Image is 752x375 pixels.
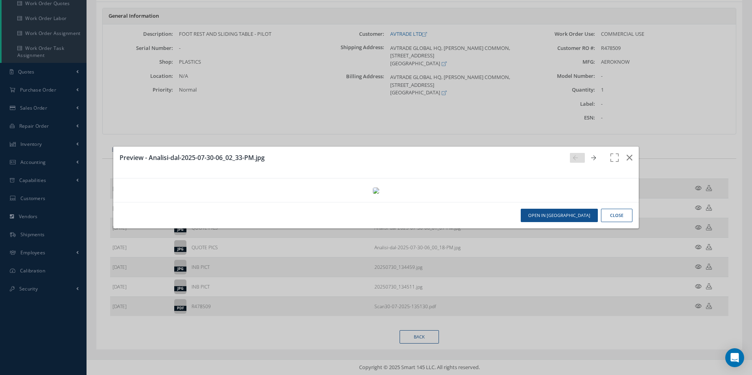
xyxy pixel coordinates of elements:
[373,187,379,194] img: asset
[725,348,744,367] div: Open Intercom Messenger
[601,209,632,222] button: Close
[120,153,564,162] h3: Preview - Analisi-dal-2025-07-30-06_02_33-PM.jpg
[588,153,603,163] a: Go Next
[521,209,598,222] button: Open in [GEOGRAPHIC_DATA]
